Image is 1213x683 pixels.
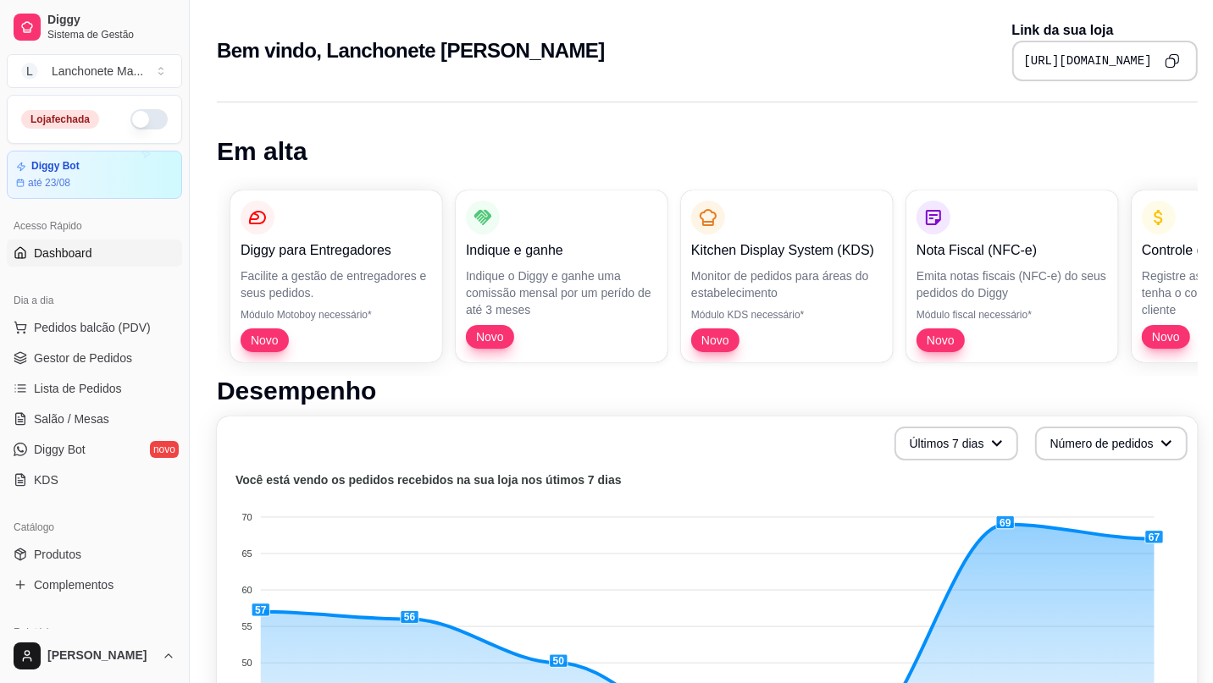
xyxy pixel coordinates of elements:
button: Copy to clipboard [1159,47,1186,74]
p: Módulo KDS necessário* [691,308,883,322]
button: Número de pedidos [1035,427,1188,460]
tspan: 65 [242,548,252,559]
p: Indique o Diggy e ganhe uma comissão mensal por um perído de até 3 meses [466,267,657,318]
a: Diggy Botnovo [7,436,182,463]
span: Diggy [47,13,175,28]
span: Diggy Bot [34,441,86,458]
a: Complementos [7,571,182,598]
div: Loja fechada [21,110,99,129]
p: Módulo fiscal necessário* [917,308,1108,322]
div: Lanchonete Ma ... [52,63,143,80]
p: Kitchen Display System (KDS) [691,240,883,261]
p: Monitor de pedidos para áreas do estabelecimento [691,267,883,301]
pre: [URL][DOMAIN_NAME] [1024,52,1152,69]
a: DiggySistema de Gestão [7,7,182,47]
a: KDS [7,466,182,493]
article: até 23/08 [28,176,70,190]
span: Gestor de Pedidos [34,350,132,366]
span: Dashboard [34,245,92,262]
button: Pedidos balcão (PDV) [7,314,182,341]
a: Gestor de Pedidos [7,344,182,372]
span: Pedidos balcão (PDV) [34,319,151,336]
p: Link da sua loja [1012,20,1198,41]
button: Indique e ganheIndique o Diggy e ganhe uma comissão mensal por um perído de até 3 mesesNovo [456,190,667,362]
h2: Bem vindo, Lanchonete [PERSON_NAME] [217,37,605,64]
h1: Em alta [217,136,1198,167]
span: Novo [920,332,961,349]
span: KDS [34,471,58,488]
a: Lista de Pedidos [7,375,182,402]
span: Sistema de Gestão [47,28,175,41]
button: Diggy para EntregadoresFacilite a gestão de entregadores e seus pedidos.Módulo Motoboy necessário... [230,190,442,362]
tspan: 60 [242,585,252,595]
p: Emita notas fiscais (NFC-e) do seus pedidos do Diggy [917,267,1108,301]
button: Alterar Status [130,109,168,129]
span: Produtos [34,546,81,563]
span: Novo [1145,328,1187,345]
span: Relatórios [14,625,59,639]
button: [PERSON_NAME] [7,636,182,676]
span: L [21,63,38,80]
span: [PERSON_NAME] [47,648,155,664]
a: Diggy Botaté 23/08 [7,151,182,199]
button: Kitchen Display System (KDS)Monitor de pedidos para áreas do estabelecimentoMódulo KDS necessário... [681,190,893,362]
span: Novo [469,328,511,345]
span: Lista de Pedidos [34,380,122,397]
p: Nota Fiscal (NFC-e) [917,240,1108,261]
p: Facilite a gestão de entregadores e seus pedidos. [241,267,432,301]
button: Select a team [7,54,182,88]
article: Diggy Bot [31,160,80,173]
p: Diggy para Entregadores [241,240,432,261]
tspan: 55 [242,621,252,631]
tspan: 50 [242,658,252,668]
div: Acesso Rápido [7,212,182,240]
a: Dashboard [7,240,182,267]
div: Catálogo [7,514,182,541]
span: Salão / Mesas [34,410,109,427]
button: Últimos 7 dias [895,427,1018,460]
text: Você está vendo os pedidos recebidos na sua loja nos útimos 7 dias [235,474,622,487]
p: Módulo Motoboy necessário* [241,308,432,322]
p: Indique e ganhe [466,240,657,261]
span: Complementos [34,576,114,593]
span: Novo [695,332,736,349]
button: Nota Fiscal (NFC-e)Emita notas fiscais (NFC-e) do seus pedidos do DiggyMódulo fiscal necessário*Novo [906,190,1118,362]
span: Novo [244,332,285,349]
tspan: 70 [242,512,252,522]
a: Salão / Mesas [7,405,182,432]
a: Produtos [7,541,182,568]
div: Dia a dia [7,287,182,314]
h1: Desempenho [217,376,1198,406]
